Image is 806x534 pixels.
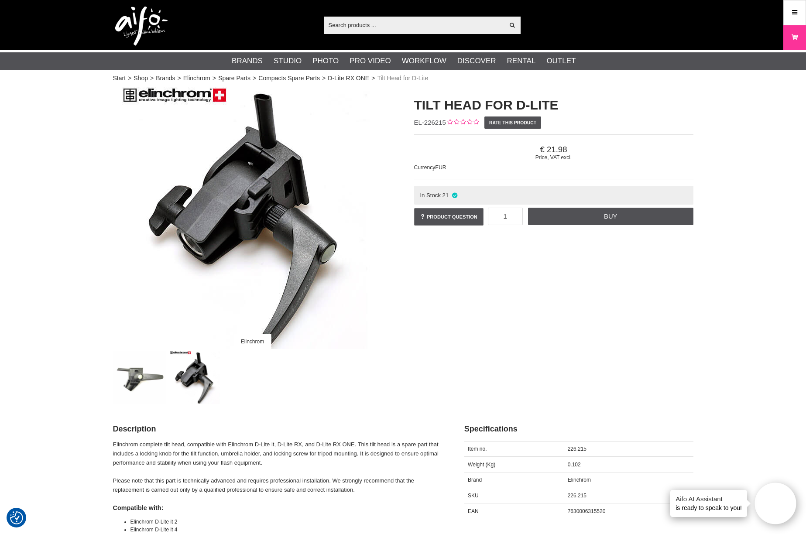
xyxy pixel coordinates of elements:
[468,446,487,452] span: Item no.
[113,74,126,83] a: Start
[464,424,693,435] h2: Specifications
[232,55,263,67] a: Brands
[258,74,320,83] a: Compacts Spare Parts
[507,55,536,67] a: Rental
[414,96,693,114] h1: Tilt Head for D-Lite
[115,7,168,46] img: logo.png
[568,446,586,452] span: 226.215
[568,508,606,514] span: 7630006315520
[130,518,442,526] li: Elinchrom D-Lite it 2
[113,424,442,435] h2: Description
[113,503,442,512] h4: Compatible with:
[676,494,742,503] h4: Aifo AI Assistant
[468,477,482,483] span: Brand
[457,55,496,67] a: Discover
[484,116,542,129] a: Rate this product
[178,74,181,83] span: >
[10,511,23,524] img: Revisit consent button
[420,192,441,199] span: In Stock
[213,74,216,83] span: >
[670,490,747,517] div: is ready to speak to you!
[377,74,428,83] span: Tilt Head for D-Lite
[218,74,250,83] a: Spare Parts
[183,74,210,83] a: Elinchrom
[414,208,484,226] a: Product question
[451,192,458,199] i: In stock
[442,192,449,199] span: 21
[122,87,384,349] img: Tilt Head for D-Lite it/RX
[130,526,442,534] li: Elinchrom D-Lite it 4
[468,462,495,468] span: Weight (Kg)
[446,118,479,127] div: Customer rating: 0
[324,18,504,31] input: Search products ...
[328,74,369,83] a: D-Lite RX ONE
[10,510,23,526] button: Consent Preferences
[134,74,148,83] a: Shop
[233,334,271,349] div: Elinchrom
[113,351,166,404] img: Tilt Head for D-Lite it/RX
[371,74,375,83] span: >
[468,508,479,514] span: EAN
[435,164,446,171] span: EUR
[122,87,384,349] a: Elinchrom
[402,55,446,67] a: Workflow
[150,74,154,83] span: >
[414,119,446,126] span: EL-226215
[170,351,223,404] img: Elinchrom
[546,55,576,67] a: Outlet
[568,462,581,468] span: 0.102
[274,55,302,67] a: Studio
[414,164,436,171] span: Currency
[414,154,693,161] span: Price, VAT excl.
[253,74,256,83] span: >
[128,74,131,83] span: >
[568,493,586,499] span: 226.215
[568,477,591,483] span: Elinchrom
[468,493,479,499] span: SKU
[528,208,693,225] a: Buy
[113,440,442,495] p: Elinchrom complete tilt head, compatible with Elinchrom D-Lite it, D-Lite RX, and D-Lite RX ONE. ...
[312,55,339,67] a: Photo
[322,74,326,83] span: >
[350,55,391,67] a: Pro Video
[414,145,693,154] span: 21.98
[156,74,175,83] a: Brands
